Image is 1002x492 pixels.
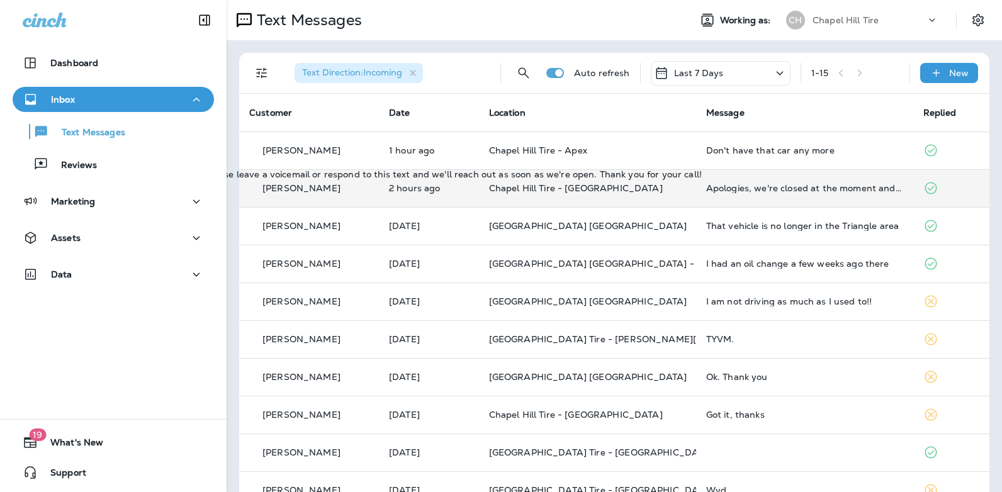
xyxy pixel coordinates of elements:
p: Aug 19, 2025 04:10 PM [389,410,469,420]
p: Auto refresh [574,68,630,78]
p: [PERSON_NAME] [262,296,341,306]
p: Marketing [51,196,95,206]
button: Marketing [13,189,214,214]
span: Date [389,107,410,118]
p: Aug 21, 2025 03:58 PM [389,334,469,344]
button: Dashboard [13,50,214,75]
div: Text Direction:Incoming [295,63,423,83]
button: Collapse Sidebar [187,8,222,33]
button: Text Messages [13,118,214,145]
p: Dashboard [50,58,98,68]
span: Chapel Hill Tire - [GEOGRAPHIC_DATA] [489,409,663,420]
span: Message [706,107,745,118]
button: Assets [13,225,214,250]
div: Got it, thanks [706,410,903,420]
p: Assets [51,233,81,243]
p: Reviews [48,160,97,172]
p: [PERSON_NAME] [262,221,341,231]
button: Search Messages [511,60,536,86]
p: Aug 18, 2025 04:17 PM [389,447,469,457]
p: Aug 24, 2025 10:04 AM [389,183,469,193]
div: CH [786,11,805,30]
p: Aug 21, 2025 10:59 AM [389,372,469,382]
p: New [949,68,969,78]
p: Data [51,269,72,279]
p: [PERSON_NAME] [262,447,341,457]
p: Aug 22, 2025 11:22 AM [389,259,469,269]
p: Aug 24, 2025 11:22 AM [389,145,469,155]
span: Chapel Hill Tire - Apex [489,145,587,156]
p: [PERSON_NAME] [262,372,341,382]
p: [PERSON_NAME] [262,145,341,155]
div: That vehicle is no longer in the Triangle area [706,221,903,231]
button: Data [13,262,214,287]
p: Text Messages [49,127,125,139]
span: What's New [38,437,103,452]
div: Apologies, we're closed at the moment and will open at 8am tomorrow (M-F). Please leave a voicema... [706,183,903,193]
span: [GEOGRAPHIC_DATA] [GEOGRAPHIC_DATA] [489,220,687,232]
span: Customer [249,107,292,118]
span: [GEOGRAPHIC_DATA] [GEOGRAPHIC_DATA] [489,296,687,307]
span: Working as: [720,15,774,26]
p: Text Messages [252,11,362,30]
span: Text Direction : Incoming [302,67,402,78]
p: [PERSON_NAME] [262,410,341,420]
button: Reviews [13,151,214,177]
span: [GEOGRAPHIC_DATA] Tire - [PERSON_NAME][GEOGRAPHIC_DATA] [489,333,791,345]
button: Support [13,460,214,485]
p: [PERSON_NAME] [262,334,341,344]
div: 1 - 15 [811,68,829,78]
div: Ok. Thank you [706,372,903,382]
p: Inbox [51,94,75,104]
button: Settings [967,9,989,31]
p: [PERSON_NAME] [262,183,341,193]
span: [GEOGRAPHIC_DATA] [GEOGRAPHIC_DATA] [489,371,687,383]
p: Aug 22, 2025 07:31 AM [389,296,469,306]
span: Location [489,107,526,118]
span: [GEOGRAPHIC_DATA] Tire - [GEOGRAPHIC_DATA] [489,447,713,458]
p: Aug 23, 2025 11:22 AM [389,221,469,231]
div: I had an oil change a few weeks ago there [706,259,903,269]
p: Last 7 Days [674,68,724,78]
span: Support [38,467,86,483]
span: Chapel Hill Tire - [GEOGRAPHIC_DATA] [489,182,663,194]
p: [PERSON_NAME] [262,259,341,269]
div: I am not driving as much as I used to!! [706,296,903,306]
button: Inbox [13,87,214,112]
button: Filters [249,60,274,86]
div: TYVM. [706,334,903,344]
p: Chapel Hill Tire [813,15,879,25]
span: Replied [923,107,956,118]
span: [GEOGRAPHIC_DATA] [GEOGRAPHIC_DATA] - [GEOGRAPHIC_DATA] [489,258,795,269]
div: Don't have that car any more [706,145,903,155]
button: 19What's New [13,430,214,455]
span: 19 [29,428,46,441]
